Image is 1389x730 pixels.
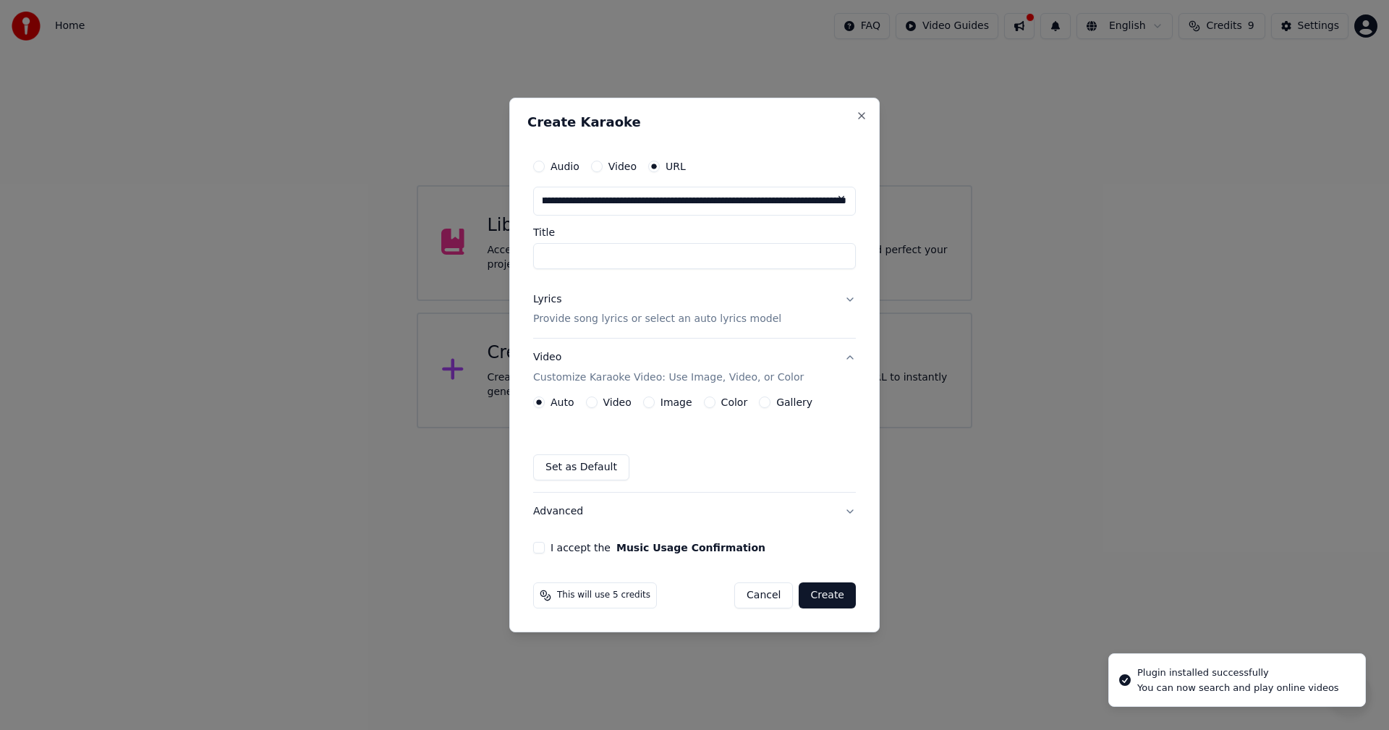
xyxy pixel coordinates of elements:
[533,227,856,237] label: Title
[608,161,637,171] label: Video
[616,543,765,553] button: I accept the
[776,397,812,407] label: Gallery
[799,582,856,608] button: Create
[533,493,856,530] button: Advanced
[557,590,650,601] span: This will use 5 credits
[533,351,804,386] div: Video
[527,116,862,129] h2: Create Karaoke
[551,397,574,407] label: Auto
[603,397,632,407] label: Video
[551,161,579,171] label: Audio
[533,313,781,327] p: Provide song lyrics or select an auto lyrics model
[533,339,856,397] button: VideoCustomize Karaoke Video: Use Image, Video, or Color
[721,397,748,407] label: Color
[551,543,765,553] label: I accept the
[533,396,856,492] div: VideoCustomize Karaoke Video: Use Image, Video, or Color
[533,370,804,385] p: Customize Karaoke Video: Use Image, Video, or Color
[660,397,692,407] label: Image
[533,454,629,480] button: Set as Default
[533,292,561,307] div: Lyrics
[533,281,856,339] button: LyricsProvide song lyrics or select an auto lyrics model
[734,582,793,608] button: Cancel
[666,161,686,171] label: URL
